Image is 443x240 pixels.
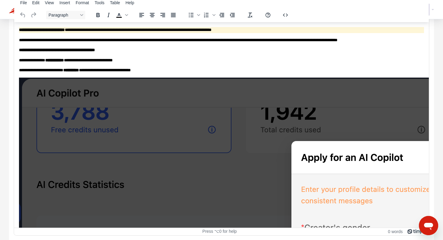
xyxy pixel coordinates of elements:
[407,229,423,234] a: Powered by Tiny
[147,11,157,19] button: Align center
[245,11,255,19] button: Clear formatting
[152,229,287,234] div: Press ⌥0 for help
[46,11,85,19] button: Block Paragraph
[186,11,201,19] div: Bullet list
[95,0,105,5] span: Tools
[14,22,429,228] iframe: Rich Text Area
[263,11,273,19] button: Help
[103,11,114,19] button: Italic
[76,0,89,5] span: Format
[158,11,168,19] button: Align right
[93,11,103,19] button: Bold
[227,11,237,19] button: Increase indent
[125,0,134,5] span: Help
[114,11,129,19] div: Text color Black
[110,0,120,5] span: Table
[18,11,28,19] button: Undo
[137,11,147,19] button: Align left
[32,0,39,5] span: Edit
[20,0,27,5] span: File
[388,229,403,234] button: 0 words
[168,11,178,19] button: Justify
[9,5,51,14] img: Swifteq
[28,11,39,19] button: Redo
[49,13,78,17] span: Paragraph
[45,0,54,5] span: View
[217,11,227,19] button: Decrease indent
[59,0,70,5] span: Insert
[419,216,438,235] iframe: Button to launch messaging window
[201,11,216,19] div: Numbered list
